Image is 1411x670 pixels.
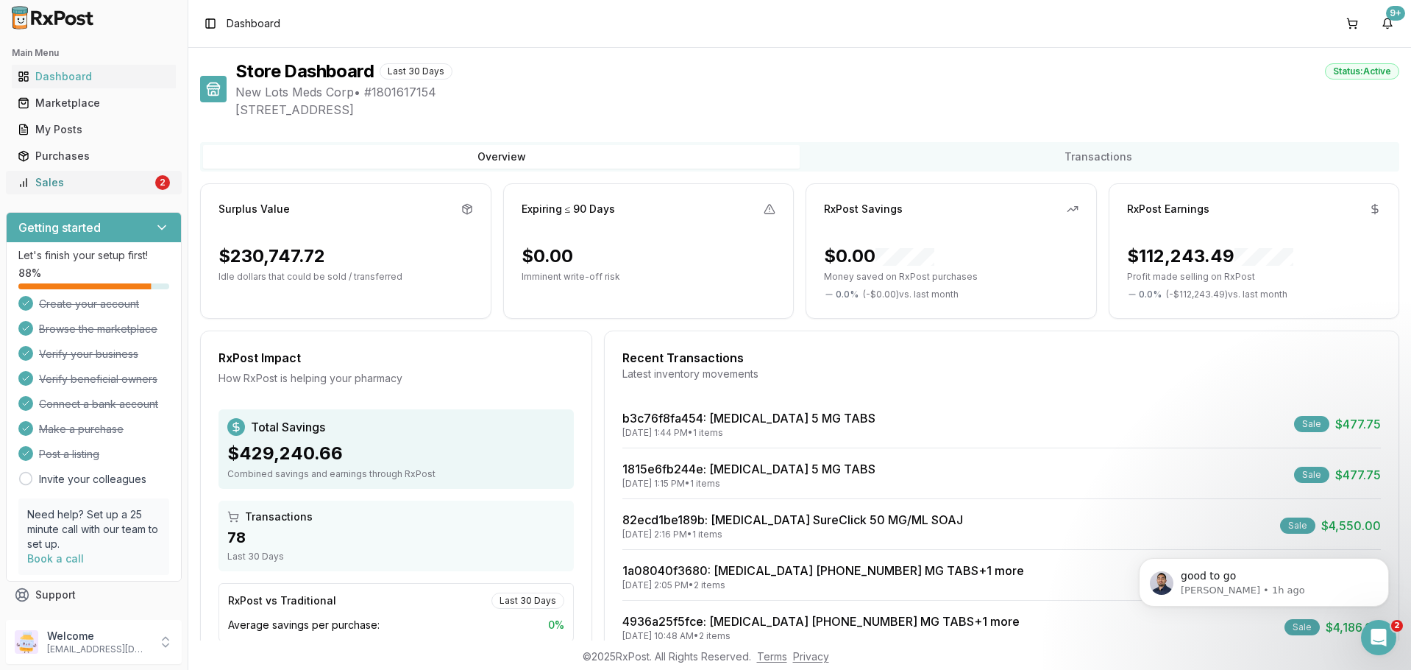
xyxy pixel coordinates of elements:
[228,593,336,608] div: RxPost vs Traditional
[793,650,829,663] a: Privacy
[522,202,616,216] div: Expiring ≤ 90 Days
[6,118,182,141] button: My Posts
[227,16,280,31] nav: breadcrumb
[6,171,182,194] button: Sales2
[18,266,41,281] span: 88 %
[622,630,1020,642] div: [DATE] 10:48 AM • 2 items
[1335,466,1381,484] span: $477.75
[12,116,176,143] a: My Posts
[218,271,473,283] p: Idle dollars that could be sold / transferred
[39,372,157,387] span: Verify beneficial owners
[12,169,176,196] a: Sales2
[622,349,1381,367] div: Recent Transactions
[6,582,182,608] button: Support
[39,422,124,437] span: Make a purchase
[39,397,158,412] span: Connect a bank account
[39,297,139,311] span: Create your account
[12,63,176,90] a: Dashboard
[218,349,574,367] div: RxPost Impact
[800,145,1396,169] button: Transactions
[1294,467,1329,483] div: Sale
[622,579,1024,591] div: [DATE] 2:05 PM • 2 items
[18,149,170,163] div: Purchases
[522,244,573,268] div: $0.00
[218,202,290,216] div: Surplus Value
[47,629,149,643] p: Welcome
[1117,527,1411,630] iframe: Intercom notifications message
[1376,12,1399,35] button: 9+
[1127,202,1209,216] div: RxPost Earnings
[47,643,149,655] p: [EMAIL_ADDRESS][DOMAIN_NAME]
[622,563,1024,578] a: 1a08040f3680: [MEDICAL_DATA] [PHONE_NUMBER] MG TABS+1 more
[380,63,452,80] div: Last 30 Days
[1335,415,1381,433] span: $477.75
[1166,289,1287,300] span: ( - $112,243.49 ) vs. last month
[155,175,170,190] div: 2
[235,101,1399,119] span: [STREET_ADDRESS]
[218,244,325,268] div: $230,747.72
[824,202,903,216] div: RxPost Savings
[1127,244,1293,268] div: $112,243.49
[1321,517,1381,535] span: $4,550.00
[228,618,380,632] span: Average savings per purchase:
[18,175,152,190] div: Sales
[6,608,182,635] button: Feedback
[235,60,374,83] h1: Store Dashboard
[15,630,38,654] img: User avatar
[6,144,182,168] button: Purchases
[491,593,564,609] div: Last 30 Days
[27,552,84,565] a: Book a call
[39,472,146,487] a: Invite your colleagues
[227,442,565,465] div: $429,240.66
[622,411,875,426] a: b3c76f8fa454: [MEDICAL_DATA] 5 MG TABS
[6,6,100,29] img: RxPost Logo
[757,650,787,663] a: Terms
[622,512,963,527] a: 82ecd1be189b: [MEDICAL_DATA] SureClick 50 MG/ML SOAJ
[18,69,170,84] div: Dashboard
[522,271,776,283] p: Imminent write-off risk
[1294,416,1329,432] div: Sale
[227,551,565,563] div: Last 30 Days
[227,468,565,480] div: Combined savings and earnings through RxPost
[824,271,1078,283] p: Money saved on RxPost purchases
[251,418,325,436] span: Total Savings
[39,447,99,462] span: Post a listing
[6,91,182,115] button: Marketplace
[227,16,280,31] span: Dashboard
[18,96,170,110] div: Marketplace
[622,427,875,439] div: [DATE] 1:44 PM • 1 items
[12,47,176,59] h2: Main Menu
[622,462,875,476] a: 1815e6fb244e: [MEDICAL_DATA] 5 MG TABS
[245,509,313,524] span: Transactions
[218,371,574,386] div: How RxPost is helping your pharmacy
[235,83,1399,101] span: New Lots Meds Corp • # 1801617154
[1386,6,1405,21] div: 9+
[1325,63,1399,80] div: Status: Active
[27,507,160,551] p: Need help? Set up a 25 minute call with our team to set up.
[18,122,170,137] div: My Posts
[39,322,157,336] span: Browse the marketplace
[1391,620,1403,632] span: 2
[1127,271,1382,283] p: Profit made selling on RxPost
[39,347,138,362] span: Verify your business
[622,367,1381,381] div: Latest inventory movements
[548,618,564,632] span: 0 %
[6,65,182,88] button: Dashboard
[12,90,176,116] a: Marketplace
[1361,620,1396,655] iframe: Intercom live chat
[1280,518,1315,534] div: Sale
[203,145,800,169] button: Overview
[1139,289,1162,300] span: 0.0 %
[863,289,959,300] span: ( - $0.00 ) vs. last month
[622,614,1020,629] a: 4936a25f5fce: [MEDICAL_DATA] [PHONE_NUMBER] MG TABS+1 more
[824,244,934,268] div: $0.00
[12,143,176,169] a: Purchases
[836,289,859,300] span: 0.0 %
[18,219,101,236] h3: Getting started
[18,248,169,263] p: Let's finish your setup first!
[622,478,875,490] div: [DATE] 1:15 PM • 1 items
